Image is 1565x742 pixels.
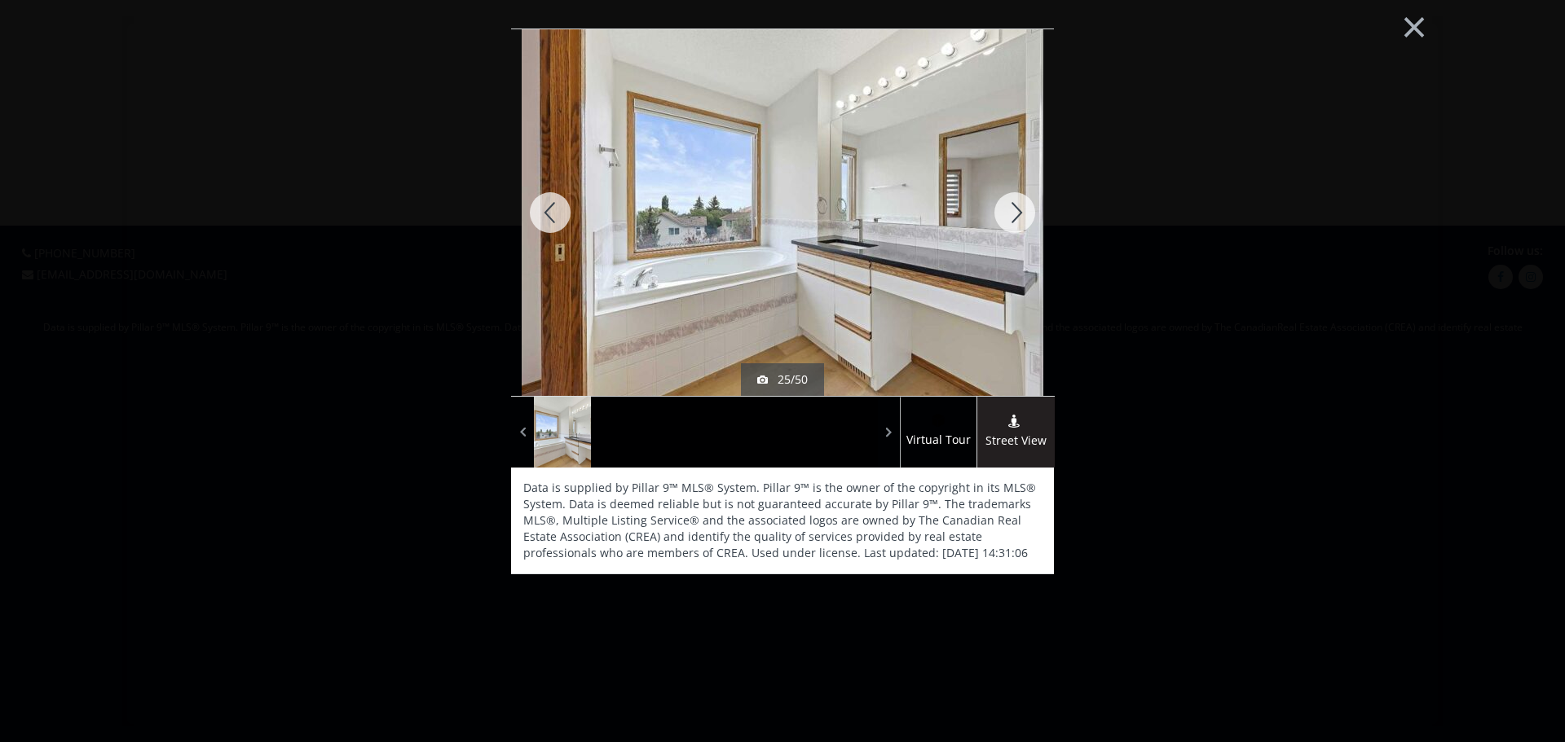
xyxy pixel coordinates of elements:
span: Virtual Tour [900,431,976,450]
img: virtual tour icon [930,414,946,427]
a: virtual tour iconVirtual Tour [900,397,977,468]
img: 40 Edgebrook View NW Calgary, AB T3A 5J9 - Photo 25 of 50 [522,17,1043,408]
div: Data is supplied by Pillar 9™ MLS® System. Pillar 9™ is the owner of the copyright in its MLS® Sy... [511,468,1054,573]
div: 25/50 [757,371,808,388]
span: Street View [977,432,1055,450]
